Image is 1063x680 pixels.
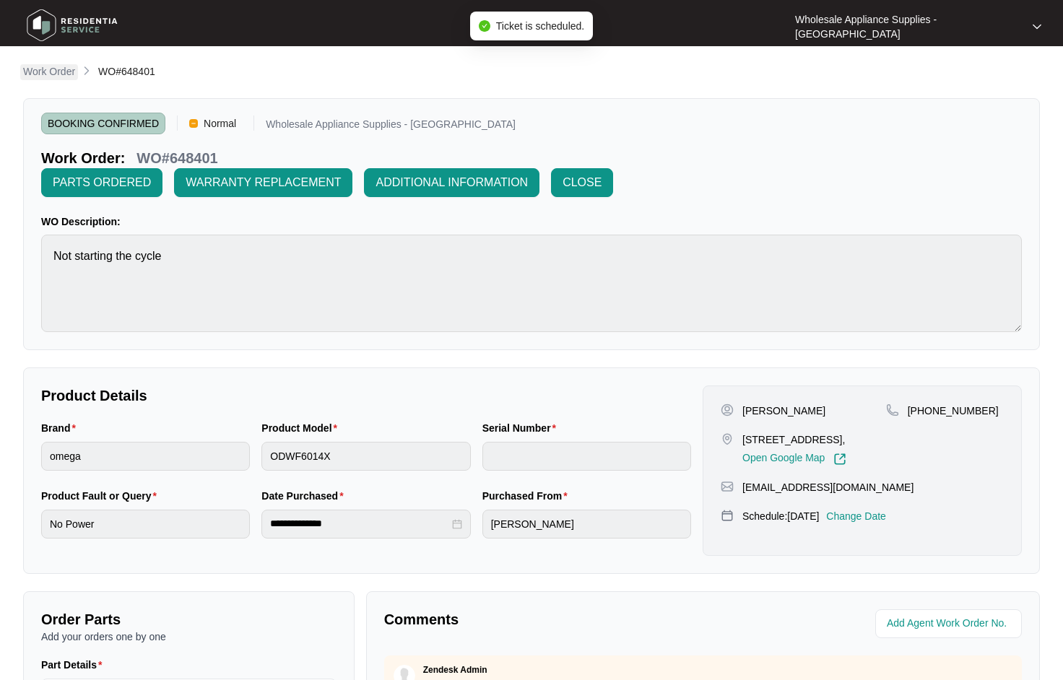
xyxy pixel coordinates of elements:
input: Serial Number [482,442,691,471]
p: Work Order: [41,148,125,168]
p: Product Details [41,385,691,406]
p: WO Description: [41,214,1022,229]
img: map-pin [886,404,899,417]
input: Date Purchased [270,516,448,531]
label: Product Model [261,421,343,435]
p: [PERSON_NAME] [742,404,825,418]
label: Part Details [41,658,108,672]
button: WARRANTY REPLACEMENT [174,168,352,197]
img: map-pin [721,480,734,493]
button: ADDITIONAL INFORMATION [364,168,539,197]
span: Ticket is scheduled. [496,20,584,32]
button: CLOSE [551,168,613,197]
textarea: Not starting the cycle [41,235,1022,332]
label: Date Purchased [261,489,349,503]
a: Work Order [20,64,78,80]
img: map-pin [721,509,734,522]
p: Work Order [23,64,75,79]
p: Wholesale Appliance Supplies - [GEOGRAPHIC_DATA] [266,119,516,134]
span: WO#648401 [98,66,155,77]
span: Normal [198,113,242,134]
span: check-circle [479,20,490,32]
label: Purchased From [482,489,573,503]
img: chevron-right [81,65,92,77]
p: Order Parts [41,609,337,629]
span: CLOSE [563,174,602,191]
img: Vercel Logo [189,119,198,128]
p: Change Date [826,509,886,523]
img: dropdown arrow [1033,23,1041,30]
p: [STREET_ADDRESS], [742,432,846,447]
label: Product Fault or Query [41,489,162,503]
p: Comments [384,609,693,629]
p: [EMAIL_ADDRESS][DOMAIN_NAME] [742,480,914,494]
img: user-pin [721,404,734,417]
span: BOOKING CONFIRMED [41,113,165,134]
input: Add Agent Work Order No. [887,615,1013,632]
input: Product Fault or Query [41,510,250,539]
img: Link-External [833,453,846,466]
img: map-pin [721,432,734,445]
p: Zendesk Admin [423,664,487,676]
span: ADDITIONAL INFORMATION [376,174,528,191]
label: Brand [41,421,82,435]
p: Add your orders one by one [41,629,337,644]
input: Brand [41,442,250,471]
a: Open Google Map [742,453,846,466]
p: Schedule: [DATE] [742,509,819,523]
p: [PHONE_NUMBER] [908,404,999,418]
p: Wholesale Appliance Supplies - [GEOGRAPHIC_DATA] [795,12,1020,41]
input: Purchased From [482,510,691,539]
img: residentia service logo [22,4,123,47]
input: Product Model [261,442,470,471]
label: Serial Number [482,421,562,435]
button: PARTS ORDERED [41,168,162,197]
span: WARRANTY REPLACEMENT [186,174,341,191]
p: WO#648401 [136,148,217,168]
span: PARTS ORDERED [53,174,151,191]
